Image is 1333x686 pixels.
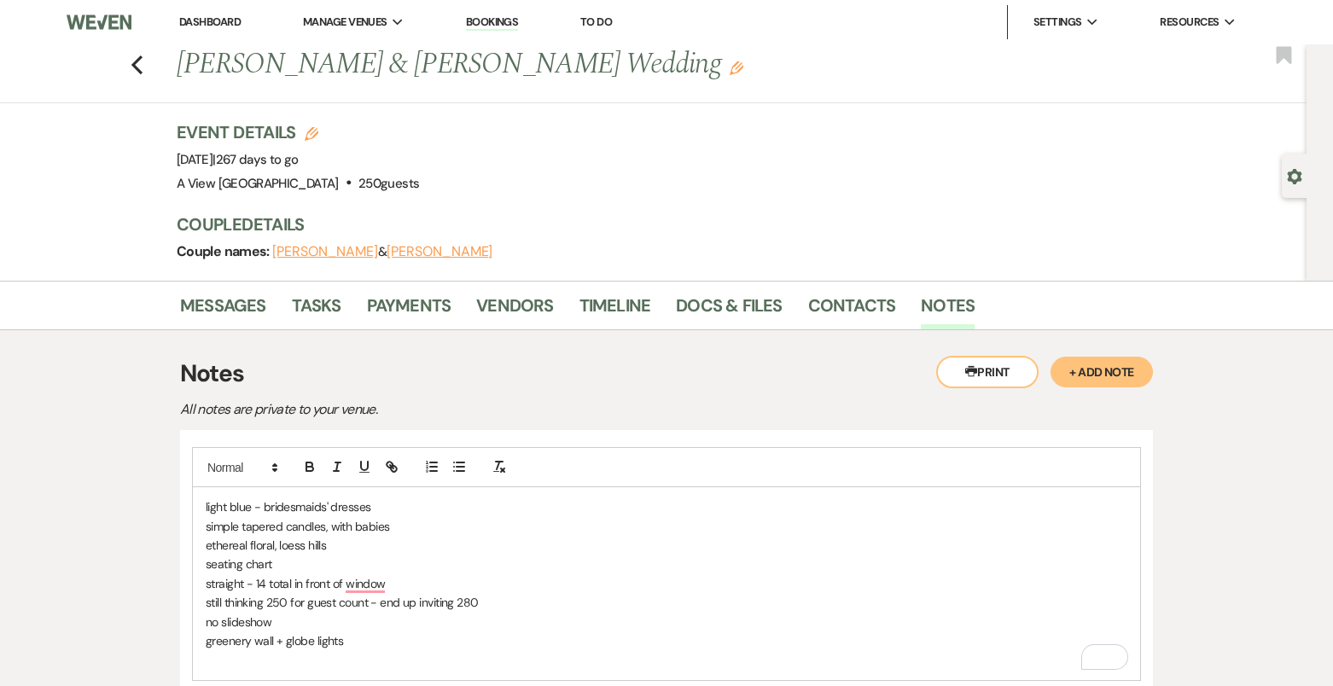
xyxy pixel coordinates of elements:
button: + Add Note [1051,357,1153,387]
p: no slideshow [206,613,1127,631]
h1: [PERSON_NAME] & [PERSON_NAME] Wedding [177,44,941,85]
div: To enrich screen reader interactions, please activate Accessibility in Grammarly extension settings [193,487,1140,680]
p: simple tapered candles, with babies [206,517,1127,536]
p: light blue - bridesmaids' dresses [206,497,1127,516]
span: & [272,243,492,260]
a: Tasks [292,292,341,329]
a: Timeline [579,292,651,329]
p: ethereal floral, loess hills [206,536,1127,555]
p: still thinking 250 for guest count - end up inviting 280 [206,593,1127,612]
a: To Do [580,15,612,29]
span: 267 days to go [216,151,299,168]
h3: Couple Details [177,212,1132,236]
button: [PERSON_NAME] [387,245,492,259]
button: Edit [730,60,743,75]
span: Settings [1033,14,1082,31]
span: Couple names: [177,242,272,260]
span: 250 guests [358,175,419,192]
a: Messages [180,292,266,329]
span: Manage Venues [303,14,387,31]
span: [DATE] [177,151,299,168]
p: straight - 14 total in front of window [206,574,1127,593]
button: Print [936,356,1039,388]
a: Bookings [466,15,519,31]
a: Docs & Files [676,292,782,329]
h3: Event Details [177,120,419,144]
h3: Notes [180,356,1153,392]
p: All notes are private to your venue. [180,398,777,421]
span: A View [GEOGRAPHIC_DATA] [177,175,339,192]
a: Notes [921,292,975,329]
a: Vendors [476,292,553,329]
span: Resources [1160,14,1219,31]
a: Contacts [808,292,896,329]
img: Weven Logo [67,4,131,40]
p: greenery wall + globe lights [206,631,1127,650]
a: Dashboard [179,15,241,29]
p: seating chart [206,555,1127,573]
a: Payments [367,292,451,329]
button: [PERSON_NAME] [272,245,378,259]
button: Open lead details [1287,167,1302,183]
span: | [212,151,298,168]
